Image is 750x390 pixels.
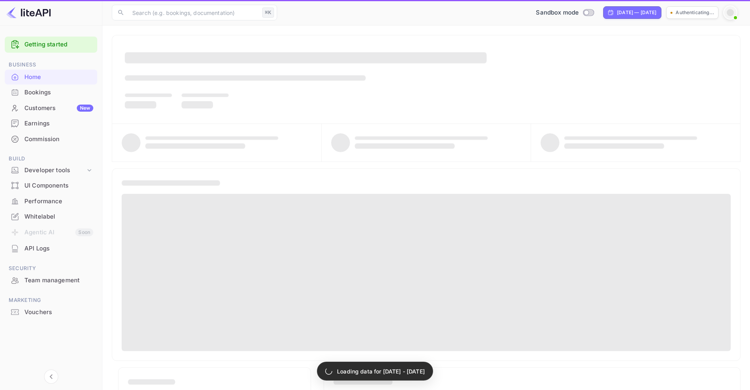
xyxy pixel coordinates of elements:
[5,209,97,224] a: Whitelabel
[24,276,93,285] div: Team management
[24,88,93,97] div: Bookings
[5,101,97,116] div: CustomersNew
[5,70,97,85] div: Home
[24,73,93,82] div: Home
[24,244,93,253] div: API Logs
[533,8,597,17] div: Switch to Production mode
[5,264,97,273] span: Security
[262,7,274,18] div: ⌘K
[24,166,85,175] div: Developer tools
[5,273,97,287] a: Team management
[5,194,97,208] a: Performance
[5,178,97,193] a: UI Components
[5,241,97,256] a: API Logs
[5,241,97,256] div: API Logs
[24,40,93,49] a: Getting started
[5,85,97,99] a: Bookings
[536,8,579,17] span: Sandbox mode
[44,370,58,384] button: Collapse navigation
[128,5,259,20] input: Search (e.g. bookings, documentation)
[5,305,97,320] div: Vouchers
[5,37,97,53] div: Getting started
[5,132,97,146] a: Commission
[5,296,97,305] span: Marketing
[5,209,97,224] div: Whitelabel
[5,178,97,193] div: UI Components
[24,181,93,190] div: UI Components
[24,308,93,317] div: Vouchers
[5,164,97,177] div: Developer tools
[77,105,93,112] div: New
[5,101,97,115] a: CustomersNew
[5,155,97,163] span: Build
[337,367,425,375] p: Loading data for [DATE] - [DATE]
[6,6,51,19] img: LiteAPI logo
[24,197,93,206] div: Performance
[24,135,93,144] div: Commission
[5,305,97,319] a: Vouchers
[24,104,93,113] div: Customers
[24,212,93,221] div: Whitelabel
[603,6,661,19] div: Click to change the date range period
[24,119,93,128] div: Earnings
[676,9,714,16] p: Authenticating...
[5,61,97,69] span: Business
[5,116,97,131] a: Earnings
[617,9,656,16] div: [DATE] — [DATE]
[5,132,97,147] div: Commission
[5,70,97,84] a: Home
